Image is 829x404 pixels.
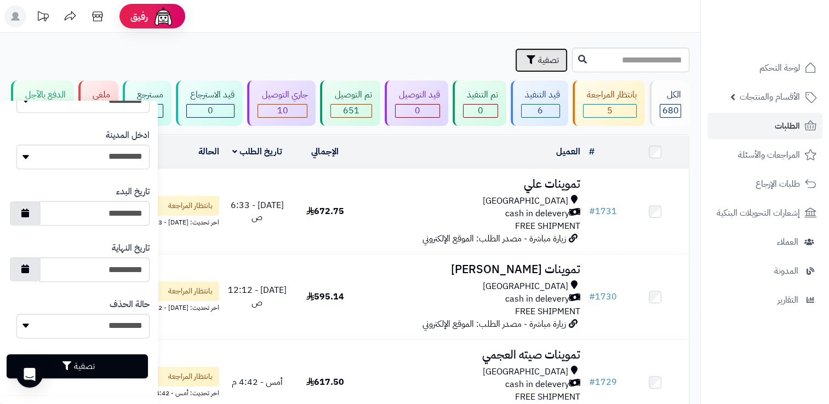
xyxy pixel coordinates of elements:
a: مسترجع 6 [121,80,174,126]
span: 6 [538,104,543,117]
a: #1730 [588,290,616,303]
h3: تموينات صيته العجمي [363,349,580,361]
a: جاري التوصيل 10 [245,80,318,126]
label: حالة الحذف [110,298,150,311]
div: تم التوصيل [330,89,371,101]
img: ai-face.png [152,5,174,27]
span: 651 [343,104,359,117]
a: المراجعات والأسئلة [707,142,822,168]
span: زيارة مباشرة - مصدر الطلب: الموقع الإلكتروني [422,232,565,245]
span: cash in delevery [505,293,569,305]
div: مسترجع [133,89,163,101]
a: قيد التوصيل 0 [382,80,450,126]
span: 10 [277,104,288,117]
div: 0 [396,105,439,117]
span: المدونة [774,263,798,279]
span: # [588,290,594,303]
span: FREE SHIPMENT [514,390,580,403]
button: تصفية [515,48,568,72]
span: 0 [415,104,420,117]
span: بانتظار المراجعة [168,371,213,382]
span: cash in delevery [505,207,569,220]
span: 0 [478,104,483,117]
span: 595.14 [306,290,344,303]
div: الدفع بالآجل [21,89,66,101]
span: العملاء [777,234,798,250]
a: إشعارات التحويلات البنكية [707,200,822,226]
a: بانتظار المراجعة 5 [570,80,647,126]
a: لوحة التحكم [707,55,822,81]
label: تاريخ البدء [116,186,150,198]
a: الكل680 [647,80,691,126]
div: تم التنفيذ [463,89,498,101]
a: التقارير [707,287,822,313]
span: [DATE] - 6:33 ص [231,199,284,224]
div: 5 [584,105,636,117]
div: 10 [258,105,307,117]
a: المدونة [707,258,822,284]
span: [GEOGRAPHIC_DATA] [482,195,568,207]
a: العملاء [707,229,822,255]
span: FREE SHIPMENT [514,305,580,318]
div: 0 [464,105,498,117]
a: الدفع بالآجل 0 [9,80,76,126]
div: جاري التوصيل [258,89,307,101]
div: Open Intercom Messenger [16,361,43,388]
a: العميل [556,145,580,158]
a: # [588,145,594,158]
div: بانتظار المراجعة [583,89,637,101]
span: 0 [208,104,213,117]
div: قيد التوصيل [395,89,440,101]
span: لوحة التحكم [759,60,800,76]
div: ملغي [89,89,110,101]
span: التقارير [777,292,798,308]
div: الكل [660,89,681,101]
span: # [588,205,594,218]
a: الحالة [198,145,219,158]
span: الأقسام والمنتجات [740,89,800,105]
span: إشعارات التحويلات البنكية [717,205,800,221]
span: # [588,376,594,389]
span: بانتظار المراجعة [168,286,213,297]
div: 651 [331,105,371,117]
img: logo-2.png [754,28,819,51]
span: [GEOGRAPHIC_DATA] [482,366,568,378]
span: cash in delevery [505,378,569,391]
a: ملغي 2 [76,80,121,126]
span: الطلبات [775,118,800,134]
h3: تموينات علي [363,178,580,191]
h3: تموينات [PERSON_NAME] [363,263,580,276]
span: أمس - 4:42 م [232,376,283,389]
a: تم التنفيذ 0 [450,80,508,126]
a: الطلبات [707,113,822,139]
a: قيد الاسترجاع 0 [174,80,245,126]
label: ادخل المدينة [106,129,150,142]
a: #1731 [588,205,616,218]
span: FREE SHIPMENT [514,220,580,233]
a: الإجمالي [311,145,339,158]
span: المراجعات والأسئلة [738,147,800,163]
label: تاريخ النهاية [112,242,150,255]
a: طلبات الإرجاع [707,171,822,197]
a: تاريخ الطلب [232,145,282,158]
span: [GEOGRAPHIC_DATA] [482,280,568,293]
a: #1729 [588,376,616,389]
span: رفيق [130,10,148,23]
div: 6 [522,105,559,117]
span: 672.75 [306,205,344,218]
a: تحديثات المنصة [29,5,56,30]
span: 5 [607,104,613,117]
div: 0 [187,105,234,117]
span: 680 [662,104,678,117]
div: قيد التنفيذ [521,89,560,101]
span: طلبات الإرجاع [756,176,800,192]
a: قيد التنفيذ 6 [508,80,570,126]
span: تصفية [538,54,559,67]
a: تم التوصيل 651 [318,80,382,126]
span: بانتظار المراجعة [168,200,213,211]
span: [DATE] - 12:12 ص [228,284,287,309]
span: 617.50 [306,376,344,389]
div: قيد الاسترجاع [186,89,235,101]
button: تصفية [7,354,148,378]
span: زيارة مباشرة - مصدر الطلب: الموقع الإلكتروني [422,318,565,331]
